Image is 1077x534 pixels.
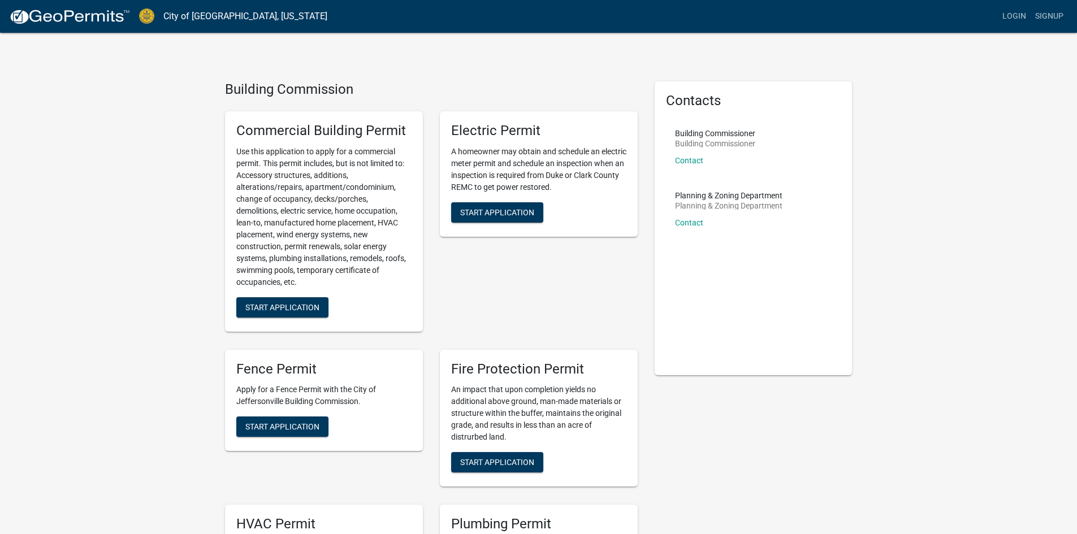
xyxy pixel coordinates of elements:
p: Use this application to apply for a commercial permit. This permit includes, but is not limited t... [236,146,412,288]
button: Start Application [451,452,543,472]
h5: Fire Protection Permit [451,361,626,377]
span: Start Application [245,422,319,431]
p: An impact that upon completion yields no additional above ground, man-made materials or structure... [451,384,626,443]
a: Contact [675,218,703,227]
h4: Building Commission [225,81,638,98]
a: City of [GEOGRAPHIC_DATA], [US_STATE] [163,7,327,26]
p: Planning & Zoning Department [675,192,782,199]
span: Start Application [460,458,534,467]
h5: Plumbing Permit [451,516,626,532]
a: Login [998,6,1031,27]
span: Start Application [460,207,534,216]
a: Contact [675,156,703,165]
p: Building Commissioner [675,140,755,147]
h5: Contacts [666,93,841,109]
a: Signup [1031,6,1068,27]
h5: Commercial Building Permit [236,123,412,139]
button: Start Application [236,416,328,437]
span: Start Application [245,302,319,311]
h5: Electric Permit [451,123,626,139]
button: Start Application [451,202,543,223]
p: Planning & Zoning Department [675,202,782,210]
p: Building Commissioner [675,129,755,137]
button: Start Application [236,297,328,318]
img: City of Jeffersonville, Indiana [139,8,154,24]
p: A homeowner may obtain and schedule an electric meter permit and schedule an inspection when an i... [451,146,626,193]
h5: Fence Permit [236,361,412,377]
p: Apply for a Fence Permit with the City of Jeffersonville Building Commission. [236,384,412,407]
h5: HVAC Permit [236,516,412,532]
